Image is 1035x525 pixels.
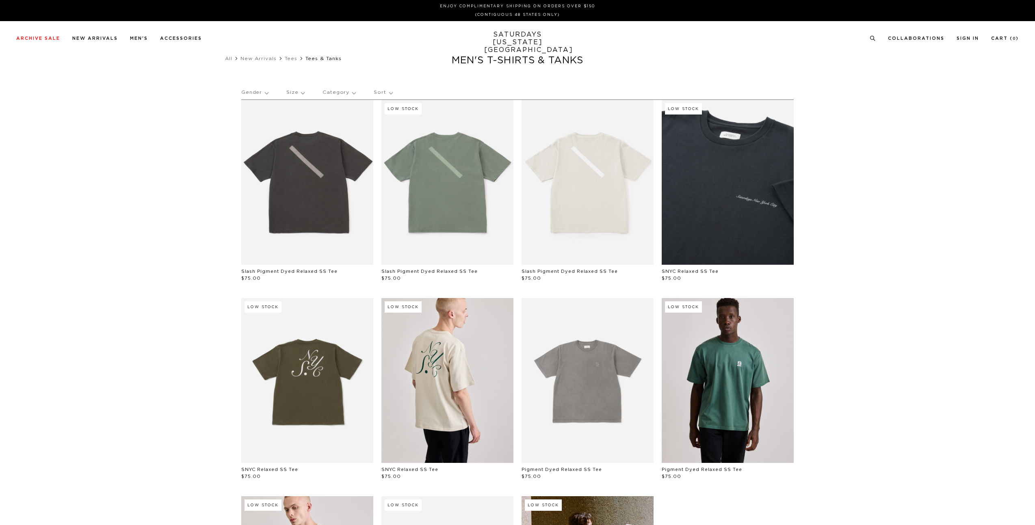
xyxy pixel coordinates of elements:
a: Archive Sale [16,36,60,41]
a: SNYC Relaxed SS Tee [662,269,719,274]
span: $75.00 [662,474,681,479]
a: Slash Pigment Dyed Relaxed SS Tee [381,269,478,274]
a: Men's [130,36,148,41]
span: $75.00 [241,276,261,281]
a: New Arrivals [240,56,277,61]
span: $75.00 [662,276,681,281]
p: Category [323,83,355,102]
p: (Contiguous 48 States Only) [19,12,1016,18]
a: All [225,56,232,61]
a: Collaborations [888,36,944,41]
p: Sort [374,83,392,102]
div: Low Stock [245,499,281,511]
a: Pigment Dyed Relaxed SS Tee [662,467,742,472]
span: $75.00 [241,474,261,479]
a: Slash Pigment Dyed Relaxed SS Tee [241,269,338,274]
a: Pigment Dyed Relaxed SS Tee [522,467,602,472]
a: Sign In [957,36,979,41]
a: SATURDAYS[US_STATE][GEOGRAPHIC_DATA] [484,31,551,54]
span: $75.00 [522,276,541,281]
p: Size [286,83,304,102]
a: Cart (0) [991,36,1019,41]
p: Gender [241,83,268,102]
a: Tees [285,56,297,61]
a: SNYC Relaxed SS Tee [241,467,298,472]
div: Low Stock [525,499,562,511]
a: Accessories [160,36,202,41]
a: SNYC Relaxed SS Tee [381,467,438,472]
span: $75.00 [522,474,541,479]
div: Low Stock [385,301,422,313]
a: New Arrivals [72,36,118,41]
a: Slash Pigment Dyed Relaxed SS Tee [522,269,618,274]
span: Tees & Tanks [305,56,342,61]
small: 0 [1013,37,1016,41]
div: Low Stock [385,499,422,511]
p: Enjoy Complimentary Shipping on Orders Over $150 [19,3,1016,9]
span: $75.00 [381,276,401,281]
span: $75.00 [381,474,401,479]
div: Low Stock [385,103,422,115]
div: Low Stock [245,301,281,313]
div: Low Stock [665,301,702,313]
div: Low Stock [665,103,702,115]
